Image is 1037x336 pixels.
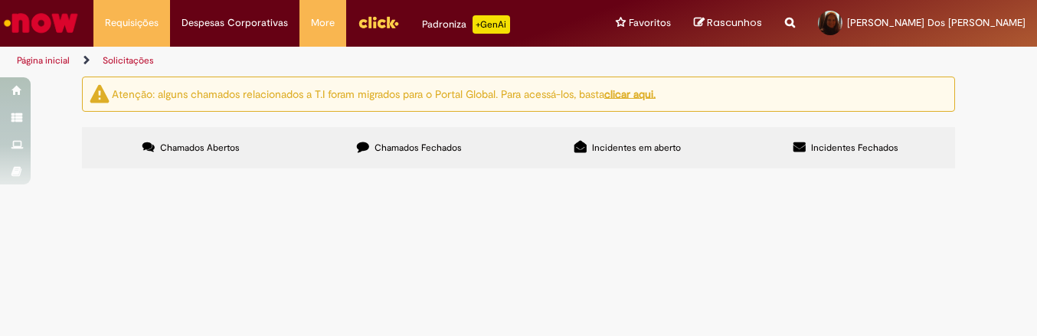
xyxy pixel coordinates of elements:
[473,15,510,34] p: +GenAi
[11,47,680,75] ul: Trilhas de página
[592,142,681,154] span: Incidentes em aberto
[375,142,462,154] span: Chamados Fechados
[112,86,656,100] ng-bind-html: Atenção: alguns chamados relacionados a T.I foram migrados para o Portal Global. Para acessá-los,...
[160,142,240,154] span: Chamados Abertos
[629,15,671,31] span: Favoritos
[707,15,762,30] span: Rascunhos
[811,142,898,154] span: Incidentes Fechados
[103,54,154,67] a: Solicitações
[847,16,1026,29] span: [PERSON_NAME] Dos [PERSON_NAME]
[2,8,80,38] img: ServiceNow
[17,54,70,67] a: Página inicial
[604,86,656,100] a: clicar aqui.
[358,11,399,34] img: click_logo_yellow_360x200.png
[105,15,159,31] span: Requisições
[422,15,510,34] div: Padroniza
[694,16,762,31] a: Rascunhos
[182,15,288,31] span: Despesas Corporativas
[311,15,335,31] span: More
